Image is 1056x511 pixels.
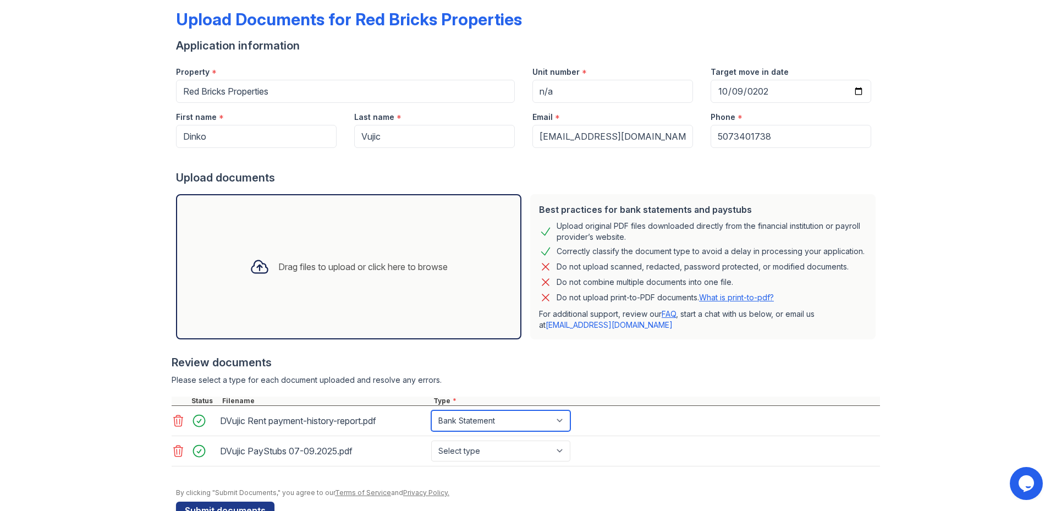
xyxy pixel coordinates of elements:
[278,260,448,273] div: Drag files to upload or click here to browse
[539,203,867,216] div: Best practices for bank statements and paystubs
[176,67,210,78] label: Property
[711,112,735,123] label: Phone
[662,309,676,318] a: FAQ
[354,112,394,123] label: Last name
[220,397,431,405] div: Filename
[431,397,880,405] div: Type
[532,112,553,123] label: Email
[711,67,789,78] label: Target move in date
[532,67,580,78] label: Unit number
[699,293,774,302] a: What is print-to-pdf?
[403,488,449,497] a: Privacy Policy.
[176,488,880,497] div: By clicking "Submit Documents," you agree to our and
[189,397,220,405] div: Status
[557,276,733,289] div: Do not combine multiple documents into one file.
[176,112,217,123] label: First name
[546,320,673,329] a: [EMAIL_ADDRESS][DOMAIN_NAME]
[539,309,867,331] p: For additional support, review our , start a chat with us below, or email us at
[557,245,865,258] div: Correctly classify the document type to avoid a delay in processing your application.
[176,170,880,185] div: Upload documents
[172,375,880,386] div: Please select a type for each document uploaded and resolve any errors.
[220,442,427,460] div: DVujic PayStubs 07-09.2025.pdf
[172,355,880,370] div: Review documents
[557,260,849,273] div: Do not upload scanned, redacted, password protected, or modified documents.
[176,9,522,29] div: Upload Documents for Red Bricks Properties
[335,488,391,497] a: Terms of Service
[1010,467,1045,500] iframe: chat widget
[557,292,774,303] p: Do not upload print-to-PDF documents.
[220,412,427,430] div: DVujic Rent payment-history-report.pdf
[176,38,880,53] div: Application information
[557,221,867,243] div: Upload original PDF files downloaded directly from the financial institution or payroll provider’...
